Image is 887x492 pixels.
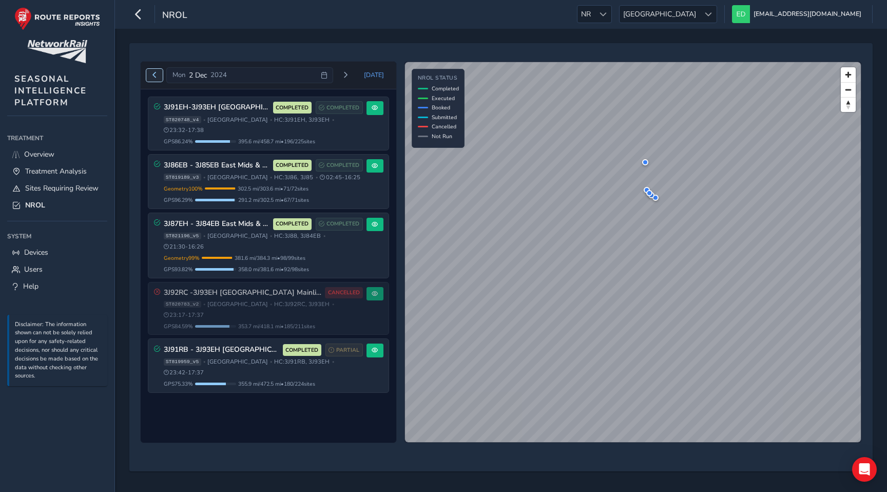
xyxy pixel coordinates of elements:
span: Treatment Analysis [25,166,87,176]
span: 355.9 mi / 472.5 mi • 180 / 224 sites [238,380,315,388]
span: Help [23,281,38,291]
span: Mon [172,70,185,80]
span: • [270,359,272,365]
span: Cancelled [432,123,456,130]
span: NROL [162,9,187,23]
span: Booked [432,104,450,111]
span: GPS 75.33 % [164,380,193,388]
img: rr logo [14,7,100,30]
span: HC: 3J88, 3J84EB [274,232,321,240]
span: Sites Requiring Review [25,183,99,193]
button: [EMAIL_ADDRESS][DOMAIN_NAME] [732,5,865,23]
span: • [332,117,334,123]
a: Devices [7,244,107,261]
span: 358.0 mi / 381.6 mi • 92 / 98 sites [238,266,309,273]
span: COMPLETED [276,104,308,112]
h3: 3J91RB - 3J93EH [GEOGRAPHIC_DATA] Mainline South [164,346,279,354]
span: • [203,301,205,307]
span: [GEOGRAPHIC_DATA] [207,300,268,308]
span: COMPLETED [326,161,359,169]
a: Users [7,261,107,278]
span: HC: 3J91RB, 3J93EH [274,358,330,366]
span: Geometry 100 % [164,185,203,193]
span: ST819189_v3 [164,174,201,181]
span: • [323,233,325,239]
span: 2024 [210,70,227,80]
button: Zoom in [841,67,856,82]
h3: 3J91EH-3J93EH [GEOGRAPHIC_DATA] [164,103,269,112]
span: Users [24,264,43,274]
span: SEASONAL INTELLIGENCE PLATFORM [14,73,87,108]
span: [GEOGRAPHIC_DATA] [620,6,700,23]
span: Executed [432,94,455,102]
span: GPS 96.29 % [164,196,193,204]
span: NR [577,6,594,23]
span: 02:45 - 16:25 [320,174,360,181]
span: GPS 93.82 % [164,266,193,273]
span: • [203,359,205,365]
span: [GEOGRAPHIC_DATA] [207,358,268,366]
button: Today [357,67,391,83]
span: 21:30 - 16:26 [164,243,204,251]
span: Overview [24,149,54,159]
a: Treatment Analysis [7,163,107,180]
span: HC: 3J91EH, 3J93EH [274,116,330,124]
span: NROL [25,200,45,210]
span: 291.2 mi / 302.5 mi • 67 / 71 sites [238,196,309,204]
span: 395.6 mi / 458.7 mi • 196 / 225 sites [238,138,315,145]
span: Submitted [432,113,457,121]
span: 2 Dec [189,70,207,80]
span: HC: 3J86, 3J85 [274,174,313,181]
span: [GEOGRAPHIC_DATA] [207,116,268,124]
span: 23:42 - 17:37 [164,369,204,376]
button: Reset bearing to north [841,97,856,112]
span: CANCELLED [328,289,360,297]
div: System [7,229,107,244]
span: COMPLETED [276,220,308,228]
span: [DATE] [364,71,384,79]
span: 23:17 - 17:37 [164,311,204,319]
span: • [270,301,272,307]
button: Previous day [146,69,163,82]
a: Overview [7,146,107,163]
span: 302.5 mi / 303.6 mi • 71 / 72 sites [238,185,308,193]
span: • [270,233,272,239]
span: COMPLETED [326,220,359,228]
span: [EMAIL_ADDRESS][DOMAIN_NAME] [754,5,861,23]
span: COMPLETED [285,346,318,354]
a: NROL [7,197,107,214]
span: ST819959_v5 [164,358,201,366]
span: Completed [432,85,459,92]
h3: 3J87EH - 3J84EB East Mids & Potteries ([PERSON_NAME] first) [164,220,269,229]
span: • [270,175,272,180]
span: • [203,175,205,180]
span: • [270,117,272,123]
span: • [332,359,334,365]
h3: 3J92RC -3J93EH [GEOGRAPHIC_DATA] Mainline South [164,289,322,297]
span: • [203,233,205,239]
span: • [316,175,318,180]
span: GPS 86.24 % [164,138,193,145]
img: diamond-layout [732,5,750,23]
span: [GEOGRAPHIC_DATA] [207,232,268,240]
span: Devices [24,248,48,257]
span: HC: 3J92RC, 3J93EH [274,300,330,308]
span: 353.7 mi / 418.1 mi • 185 / 211 sites [238,323,315,330]
button: Zoom out [841,82,856,97]
span: ST820783_v2 [164,301,201,308]
h3: 3J86EB - 3J85EB East Mids & Potteries [164,161,269,170]
p: Disclaimer: The information shown can not be solely relied upon for any safety-related decisions,... [15,320,102,381]
span: PARTIAL [336,346,359,354]
span: Not Run [432,133,452,140]
span: • [332,301,334,307]
canvas: Map [405,62,861,442]
span: • [203,117,205,123]
span: GPS 84.59 % [164,323,193,330]
span: ST820748_v4 [164,116,201,123]
h4: NROL Status [418,75,459,82]
span: 23:32 - 17:38 [164,126,204,134]
span: [GEOGRAPHIC_DATA] [207,174,268,181]
span: ST821196_v5 [164,233,201,240]
div: Open Intercom Messenger [852,457,877,482]
button: Next day [337,69,354,82]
